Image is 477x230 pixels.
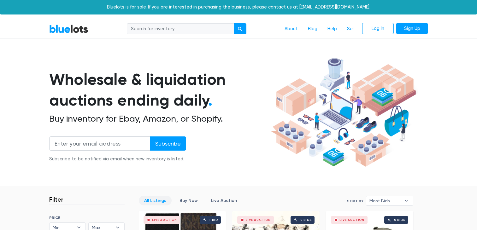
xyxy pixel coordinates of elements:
[49,196,63,203] h3: Filter
[139,196,172,205] a: All Listings
[369,196,401,205] span: Most Bids
[206,196,242,205] a: Live Auction
[300,218,312,221] div: 0 bids
[49,24,88,33] a: BlueLots
[339,218,364,221] div: Live Auction
[49,156,186,163] div: Subscribe to be notified via email when new inventory is listed.
[208,91,212,110] span: .
[342,23,360,35] a: Sell
[303,23,322,35] a: Blog
[400,196,413,205] b: ▾
[127,23,234,35] input: Search for inventory
[269,55,418,170] img: hero-ee84e7d0318cb26816c560f6b4441b76977f77a177738b4e94f68c95b2b83dbb.png
[394,218,405,221] div: 0 bids
[49,69,269,111] h1: Wholesale & liquidation auctions ending daily
[49,113,269,124] h2: Buy inventory for Ebay, Amazon, or Shopify.
[322,23,342,35] a: Help
[150,136,186,151] input: Subscribe
[246,218,271,221] div: Live Auction
[49,136,150,151] input: Enter your email address
[49,216,125,220] h6: PRICE
[396,23,428,34] a: Sign Up
[347,198,363,204] label: Sort By
[209,218,218,221] div: 1 bid
[362,23,394,34] a: Log In
[152,218,177,221] div: Live Auction
[280,23,303,35] a: About
[174,196,203,205] a: Buy Now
